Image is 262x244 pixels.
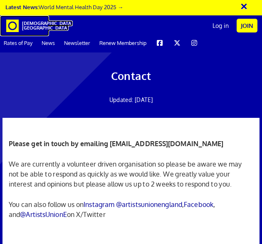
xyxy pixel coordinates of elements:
a: Log in [208,15,233,36]
a: News [38,33,59,52]
p: We are currently a volunteer driven organisation so please be aware we may not be able to respond... [9,159,253,189]
a: Facebook [184,200,213,209]
p: You can also follow us on , , and on X/Twitter [9,199,253,219]
span: [DEMOGRAPHIC_DATA][GEOGRAPHIC_DATA] [22,21,43,30]
a: Latest News:World Mental Health Day 2025 → [5,3,123,10]
strong: Latest News: [5,3,39,10]
a: Newsletter [60,33,94,52]
strong: Please get in touch by emailing [EMAIL_ADDRESS][DOMAIN_NAME] [9,139,224,148]
h2: Updated: [DATE] [109,93,153,107]
a: Renew Membership [96,33,150,52]
a: @ArtistsUnionE [20,210,67,219]
span: Contact [111,69,151,82]
a: Instagram @artistsunionengland [84,200,182,209]
a: Join [237,19,257,32]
